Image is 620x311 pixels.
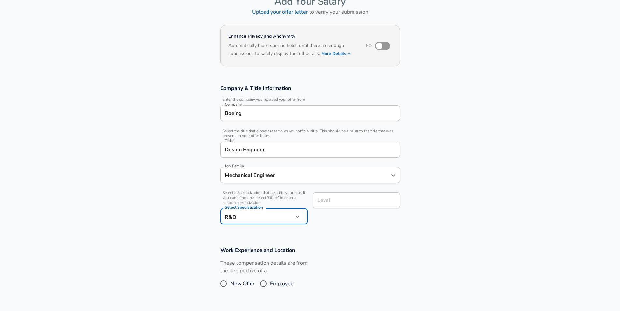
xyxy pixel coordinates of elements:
span: Select the title that closest resembles your official title. This should be similar to the title ... [220,129,400,138]
h6: Automatically hides specific fields until there are enough submissions to safely display the full... [228,42,357,58]
span: New Offer [230,280,255,288]
h4: Enhance Privacy and Anonymity [228,33,357,40]
label: Company [225,102,242,106]
span: Employee [270,280,294,288]
input: Software Engineer [223,170,387,180]
input: L3 [316,195,397,205]
label: Select Specialization [225,205,263,209]
button: Open [389,171,398,180]
h6: to verify your submission [220,7,400,17]
label: These compensation details are from the perspective of a: [220,260,308,275]
a: Upload your offer letter [252,8,308,16]
input: Software Engineer [223,145,397,155]
label: Title [225,139,233,143]
h3: Company & Title Information [220,84,400,92]
h3: Work Experience and Location [220,247,400,254]
div: R&D [220,208,293,224]
label: Job Family [225,164,244,168]
button: More Details [321,49,351,58]
span: Select a Specialization that best fits your role. If you can't find one, select 'Other' to enter ... [220,191,308,205]
span: No [366,43,372,48]
span: Enter the company you received your offer from [220,97,400,102]
input: Google [223,108,397,118]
